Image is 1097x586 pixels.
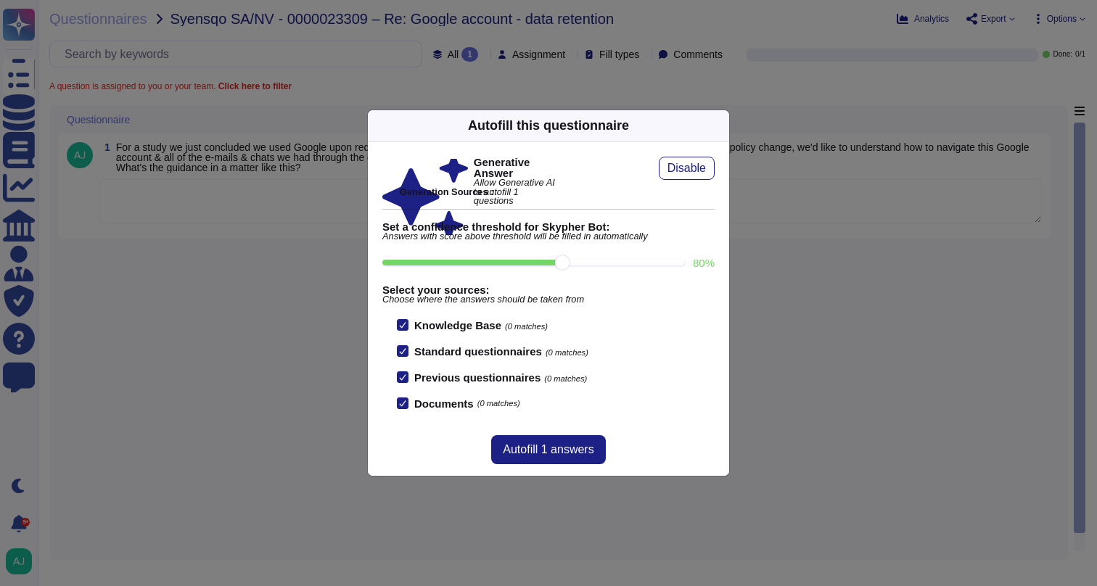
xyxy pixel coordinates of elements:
button: Autofill 1 answers [491,435,605,464]
span: Autofill 1 answers [503,444,593,455]
span: (0 matches) [546,348,588,357]
label: 80 % [693,257,715,268]
span: Answers with score above threshold will be filled in automatically [382,232,715,242]
b: Generation Sources : [400,186,493,197]
span: Allow Generative AI to autofill 1 questions [474,178,559,206]
b: Knowledge Base [414,319,501,331]
span: Choose where the answers should be taken from [382,295,715,305]
span: (0 matches) [477,400,520,408]
b: Standard questionnaires [414,345,542,358]
b: Select your sources: [382,284,715,295]
span: (0 matches) [544,374,587,383]
b: Set a confidence threshold for Skypher Bot: [382,221,715,232]
b: Documents [414,398,474,409]
span: (0 matches) [505,322,548,331]
span: Disable [667,162,706,174]
button: Disable [659,157,715,180]
b: Generative Answer [474,157,559,178]
b: Previous questionnaires [414,371,541,384]
div: Autofill this questionnaire [468,116,629,136]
